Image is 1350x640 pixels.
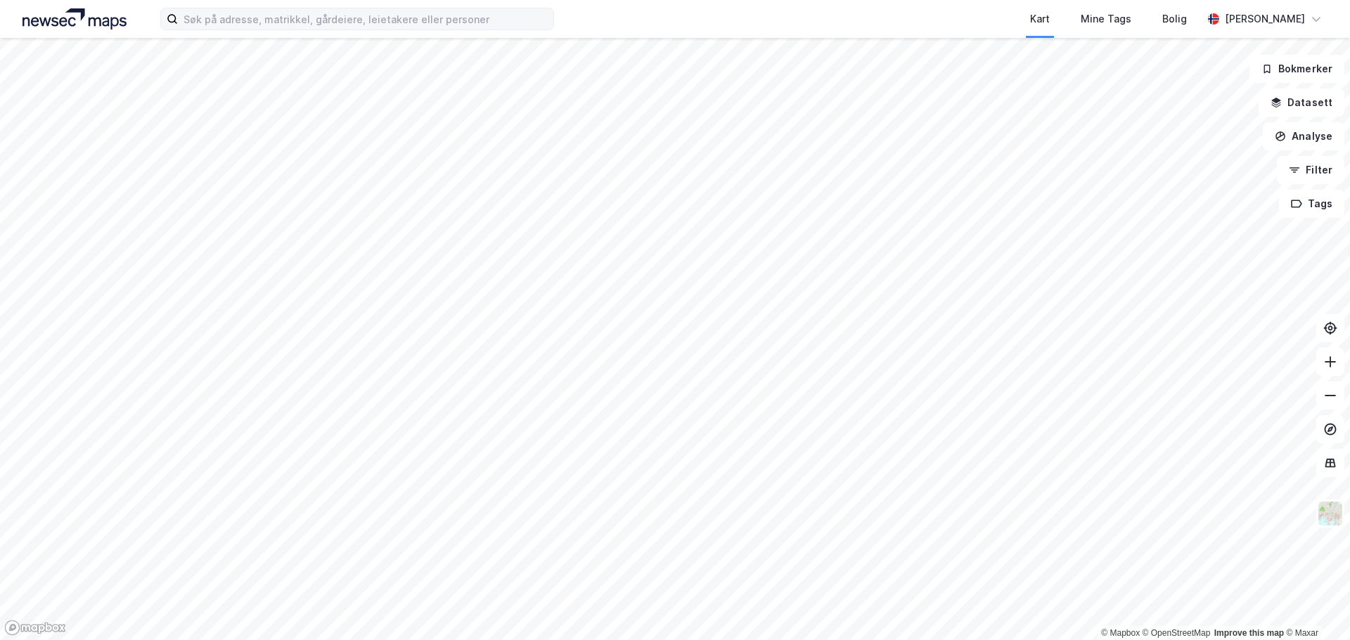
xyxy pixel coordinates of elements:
button: Filter [1277,156,1344,184]
img: logo.a4113a55bc3d86da70a041830d287a7e.svg [22,8,127,30]
button: Datasett [1259,89,1344,117]
a: Improve this map [1214,628,1284,638]
a: Mapbox homepage [4,620,66,636]
a: OpenStreetMap [1143,628,1211,638]
iframe: Chat Widget [1280,573,1350,640]
a: Mapbox [1101,628,1140,638]
div: Bolig [1162,11,1187,27]
div: [PERSON_NAME] [1225,11,1305,27]
button: Bokmerker [1249,55,1344,83]
button: Analyse [1263,122,1344,150]
div: Kart [1030,11,1050,27]
div: Mine Tags [1081,11,1131,27]
input: Søk på adresse, matrikkel, gårdeiere, leietakere eller personer [178,8,553,30]
img: Z [1317,500,1344,527]
button: Tags [1279,190,1344,218]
